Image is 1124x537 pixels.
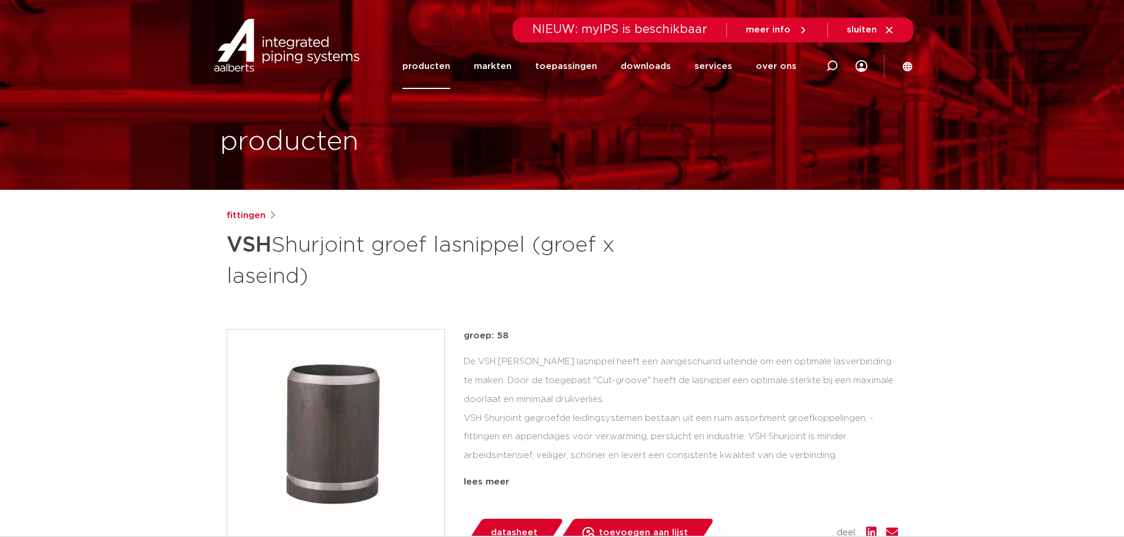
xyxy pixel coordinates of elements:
a: over ons [756,44,797,89]
p: groep: 58 [464,329,898,343]
a: toepassingen [535,44,597,89]
h1: producten [220,123,359,161]
div: De VSH [PERSON_NAME] lasnippel heeft een aangeschuind uiteinde om een optimale lasverbinding te m... [464,352,898,470]
span: meer info [746,25,791,34]
span: sluiten [847,25,877,34]
h1: Shurjoint groef lasnippel (groef x laseind) [227,228,670,291]
a: markten [474,44,512,89]
a: sluiten [847,25,894,35]
a: producten [402,44,450,89]
div: lees meer [464,475,898,489]
strong: VSH [227,235,271,256]
li: VSH Shurjoint is ideaal te combineren met andere VSH-systemen zoals VSH XPress, VSH SudoPress en ... [473,470,898,508]
a: downloads [621,44,671,89]
span: NIEUW: myIPS is beschikbaar [532,24,707,35]
a: fittingen [227,209,266,223]
a: services [694,44,732,89]
nav: Menu [402,44,797,89]
a: meer info [746,25,808,35]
